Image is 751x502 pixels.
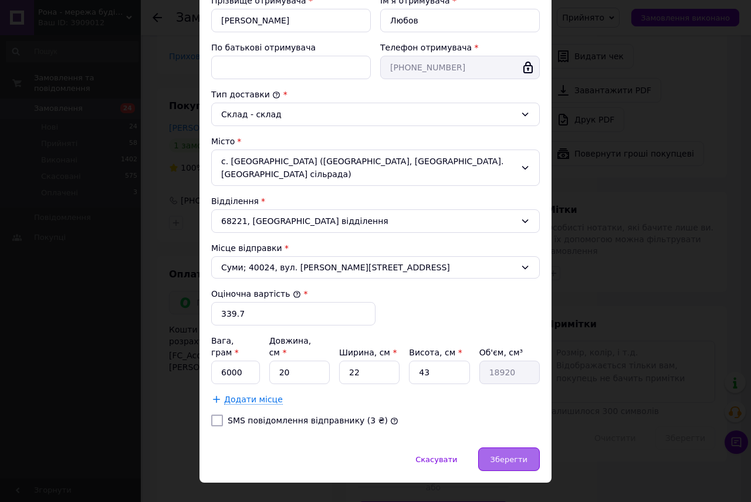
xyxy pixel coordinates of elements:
[228,416,388,425] label: SMS повідомлення відправнику (3 ₴)
[409,348,462,357] label: Висота, см
[211,209,540,233] div: 68221, [GEOGRAPHIC_DATA] відділення
[221,262,516,273] span: Суми; 40024, вул. [PERSON_NAME][STREET_ADDRESS]
[221,108,516,121] div: Склад - склад
[415,455,457,464] span: Скасувати
[211,89,540,100] div: Тип доставки
[211,135,540,147] div: Місто
[380,56,540,79] input: +380
[211,242,540,254] div: Місце відправки
[479,347,540,358] div: Об'єм, см³
[211,195,540,207] div: Відділення
[490,455,527,464] span: Зберегти
[339,348,397,357] label: Ширина, см
[380,43,472,52] label: Телефон отримувача
[224,395,283,405] span: Додати місце
[269,336,312,357] label: Довжина, см
[211,150,540,186] div: с. [GEOGRAPHIC_DATA] ([GEOGRAPHIC_DATA], [GEOGRAPHIC_DATA]. [GEOGRAPHIC_DATA] сільрада)
[211,336,239,357] label: Вага, грам
[211,289,301,299] label: Оціночна вартість
[211,43,316,52] label: По батькові отримувача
